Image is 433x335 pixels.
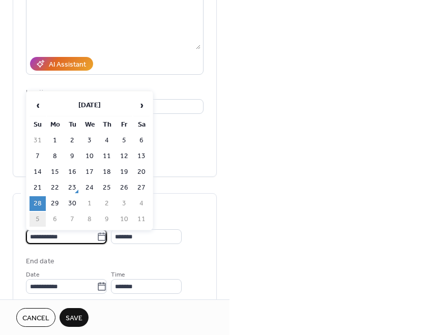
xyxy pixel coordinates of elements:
[47,117,63,132] th: Mo
[64,180,80,195] td: 23
[22,313,49,324] span: Cancel
[133,180,150,195] td: 27
[81,133,98,148] td: 3
[47,180,63,195] td: 22
[81,117,98,132] th: We
[47,212,63,227] td: 6
[99,117,115,132] th: Th
[64,117,80,132] th: Tu
[81,165,98,179] td: 17
[30,117,46,132] th: Su
[64,165,80,179] td: 16
[116,133,132,148] td: 5
[116,165,132,179] td: 19
[133,196,150,211] td: 4
[134,95,149,115] span: ›
[133,117,150,132] th: Sa
[30,165,46,179] td: 14
[99,180,115,195] td: 25
[30,196,46,211] td: 28
[116,180,132,195] td: 26
[26,269,40,280] span: Date
[81,212,98,227] td: 8
[47,95,132,116] th: [DATE]
[133,165,150,179] td: 20
[99,133,115,148] td: 4
[64,149,80,164] td: 9
[47,149,63,164] td: 8
[116,212,132,227] td: 10
[81,196,98,211] td: 1
[133,212,150,227] td: 11
[81,180,98,195] td: 24
[30,212,46,227] td: 5
[47,165,63,179] td: 15
[116,149,132,164] td: 12
[133,133,150,148] td: 6
[47,133,63,148] td: 1
[30,57,93,71] button: AI Assistant
[111,269,125,280] span: Time
[30,149,46,164] td: 7
[116,117,132,132] th: Fr
[47,196,63,211] td: 29
[26,87,201,98] div: Location
[49,59,86,70] div: AI Assistant
[30,95,45,115] span: ‹
[99,196,115,211] td: 2
[64,196,80,211] td: 30
[60,308,89,327] button: Save
[64,133,80,148] td: 2
[99,212,115,227] td: 9
[66,313,82,324] span: Save
[99,149,115,164] td: 11
[99,165,115,179] td: 18
[81,149,98,164] td: 10
[116,196,132,211] td: 3
[64,212,80,227] td: 7
[30,180,46,195] td: 21
[30,133,46,148] td: 31
[133,149,150,164] td: 13
[26,256,54,267] div: End date
[16,308,55,327] button: Cancel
